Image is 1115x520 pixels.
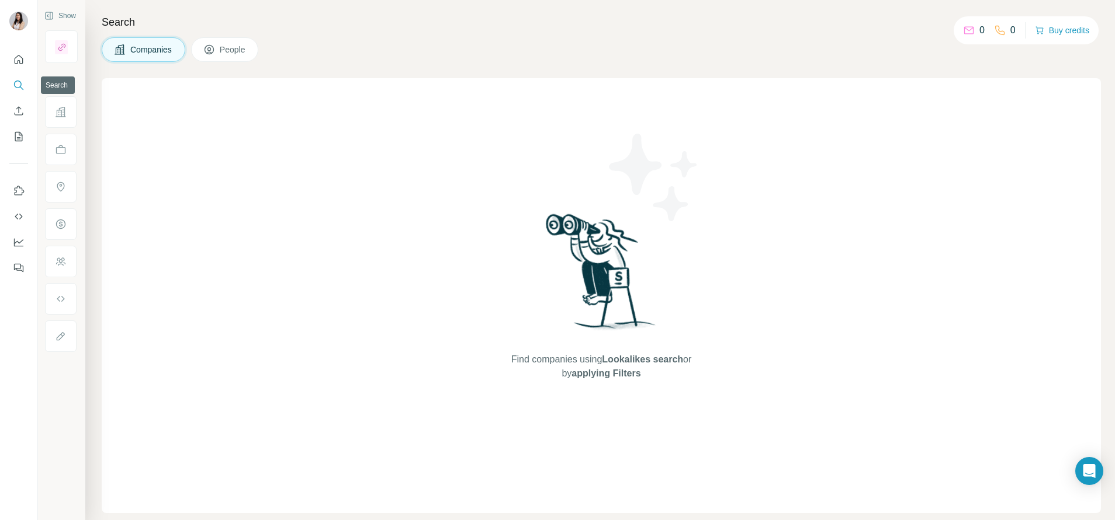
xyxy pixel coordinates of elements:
span: People [220,44,247,55]
h4: Search [102,14,1101,30]
p: 0 [979,23,985,37]
button: Use Surfe API [9,206,28,227]
button: Feedback [9,257,28,278]
span: applying Filters [572,368,640,378]
span: Companies [130,44,173,55]
div: Open Intercom Messenger [1075,457,1103,485]
button: Show [36,7,84,25]
span: Lookalikes search [602,354,683,364]
img: Avatar [9,12,28,30]
button: Dashboard [9,232,28,253]
span: Find companies using or by [508,353,695,381]
img: Surfe Illustration - Woman searching with binoculars [541,211,662,341]
button: Quick start [9,49,28,70]
p: 0 [1010,23,1016,37]
button: Use Surfe on LinkedIn [9,180,28,201]
button: My lists [9,126,28,147]
button: Enrich CSV [9,100,28,121]
img: Surfe Illustration - Stars [601,125,707,230]
button: Buy credits [1035,22,1089,39]
button: Search [9,75,28,96]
